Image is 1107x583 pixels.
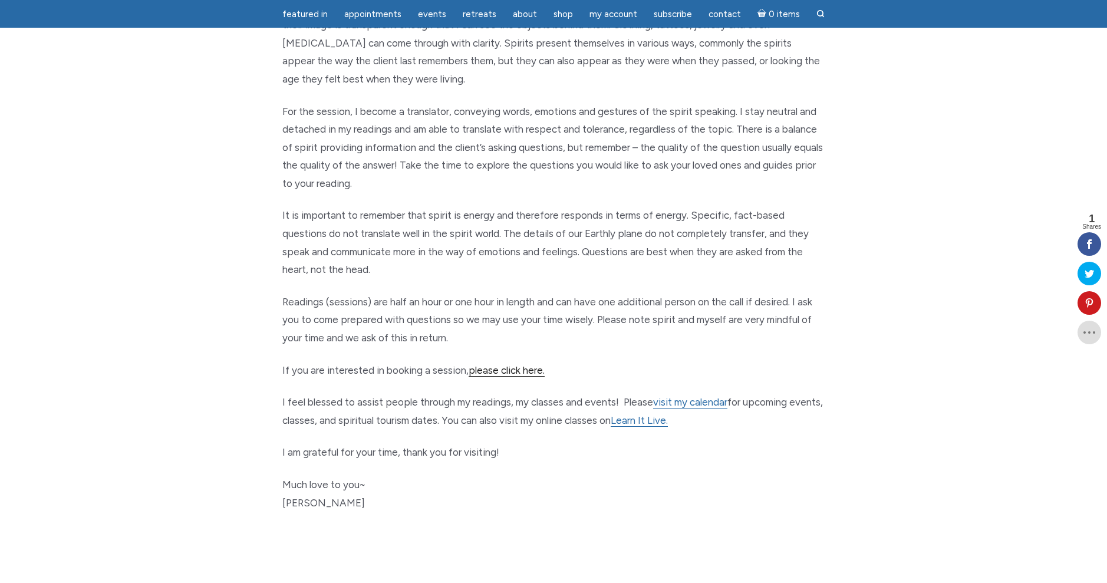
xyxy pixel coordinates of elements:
[611,414,668,427] a: Learn It Live.
[546,3,580,26] a: Shop
[709,9,741,19] span: Contact
[582,3,644,26] a: My Account
[750,2,807,26] a: Cart0 items
[757,9,769,19] i: Cart
[282,206,825,278] p: It is important to remember that spirit is energy and therefore responds in terms of energy. Spec...
[282,293,825,347] p: Readings (sessions) are half an hour or one hour in length and can have one additional person on ...
[769,10,800,19] span: 0 items
[344,9,401,19] span: Appointments
[463,9,496,19] span: Retreats
[456,3,503,26] a: Retreats
[647,3,699,26] a: Subscribe
[282,9,328,19] span: featured in
[589,9,637,19] span: My Account
[701,3,748,26] a: Contact
[506,3,544,26] a: About
[282,361,825,380] p: If you are interested in booking a session,
[1082,213,1101,224] span: 1
[275,3,335,26] a: featured in
[654,9,692,19] span: Subscribe
[282,476,825,512] p: Much love to you~ [PERSON_NAME]
[337,3,408,26] a: Appointments
[653,396,727,409] a: visit my calendar
[1082,224,1101,230] span: Shares
[282,103,825,193] p: For the session, I become a translator, conveying words, emotions and gestures of the spirit spea...
[282,443,825,462] p: I am grateful for your time, thank you for visiting!
[418,9,446,19] span: Events
[282,393,825,429] p: I feel blessed to assist people through my readings, my classes and events! Please for upcoming e...
[411,3,453,26] a: Events
[513,9,537,19] span: About
[553,9,573,19] span: Shop
[469,364,545,377] a: please click here.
